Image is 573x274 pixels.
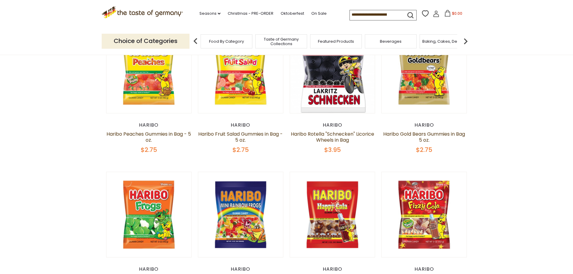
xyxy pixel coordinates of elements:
[416,146,432,154] span: $2.75
[141,146,157,154] span: $2.75
[291,131,374,143] a: Haribo Rotella "Schnecken" Licorice Wheels in Bag
[198,131,283,143] a: Haribo Fruit Salad Gummies in Bag - 5 oz.
[383,131,465,143] a: Haribo Gold Bears Gummies in Bag 5 oz.
[441,10,466,19] button: $0.00
[106,172,192,257] img: Haribo
[199,10,220,17] a: Seasons
[189,35,202,47] img: previous arrow
[460,35,472,47] img: next arrow
[257,37,305,46] a: Taste of Germany Collections
[209,39,244,44] a: Food By Category
[228,10,273,17] a: Christmas - PRE-ORDER
[106,266,192,272] div: Haribo
[311,10,327,17] a: On Sale
[198,266,284,272] div: Haribo
[106,122,192,128] div: Haribo
[382,172,467,257] img: Haribo
[281,10,304,17] a: Oktoberfest
[381,266,467,272] div: Haribo
[290,266,375,272] div: Haribo
[102,34,189,48] p: Choice of Categories
[422,39,469,44] a: Baking, Cakes, Desserts
[198,122,284,128] div: Haribo
[198,28,283,113] img: Haribo
[198,172,283,257] img: Haribo
[233,146,249,154] span: $2.75
[290,172,375,257] img: Haribo
[382,28,467,113] img: Haribo
[106,131,191,143] a: Haribo Peaches Gummies in Bag - 5 oz.
[290,28,375,113] img: Haribo
[452,11,462,16] span: $0.00
[290,122,375,128] div: Haribo
[380,39,402,44] a: Beverages
[324,146,341,154] span: $3.95
[318,39,354,44] a: Featured Products
[106,28,192,113] img: Haribo
[381,122,467,128] div: Haribo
